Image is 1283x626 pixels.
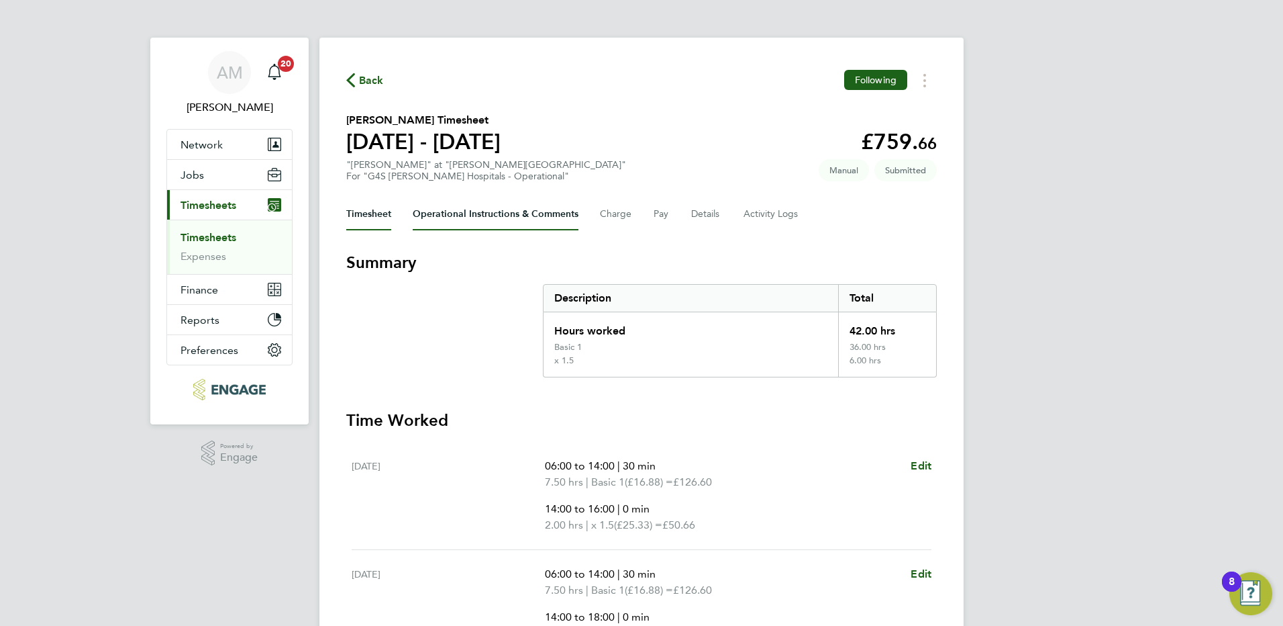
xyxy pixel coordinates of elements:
[874,159,937,181] span: This timesheet is Submitted.
[167,160,292,189] button: Jobs
[352,458,545,533] div: [DATE]
[591,474,625,490] span: Basic 1
[819,159,869,181] span: This timesheet was manually created.
[1229,582,1235,599] div: 8
[654,198,670,230] button: Pay
[346,171,626,182] div: For "G4S [PERSON_NAME] Hospitals - Operational"
[600,198,632,230] button: Charge
[545,519,583,531] span: 2.00 hrs
[346,410,937,431] h3: Time Worked
[673,584,712,596] span: £126.60
[166,99,293,116] span: Allyx Miller
[861,129,937,154] app-decimal: £759.
[838,355,936,377] div: 6.00 hrs
[193,379,265,400] img: rec-solutions-logo-retina.png
[545,584,583,596] span: 7.50 hrs
[911,566,931,582] a: Edit
[623,459,656,472] span: 30 min
[591,582,625,598] span: Basic 1
[544,312,838,342] div: Hours worked
[586,519,588,531] span: |
[691,198,722,230] button: Details
[261,51,288,94] a: 20
[617,459,620,472] span: |
[554,342,582,353] div: Basic 1
[201,441,258,466] a: Powered byEngage
[614,519,662,531] span: (£25.33) =
[586,584,588,596] span: |
[181,138,223,151] span: Network
[167,335,292,365] button: Preferences
[623,611,650,623] span: 0 min
[359,73,384,89] span: Back
[591,517,614,533] span: x 1.5
[346,159,626,182] div: "[PERSON_NAME]" at "[PERSON_NAME][GEOGRAPHIC_DATA]"
[150,38,309,424] nav: Main navigation
[181,199,236,212] span: Timesheets
[838,285,936,312] div: Total
[617,611,620,623] span: |
[166,379,293,400] a: Go to home page
[617,502,620,515] span: |
[545,611,615,623] span: 14:00 to 18:00
[220,452,258,463] span: Engage
[346,198,391,230] button: Timesheet
[623,502,650,515] span: 0 min
[346,72,384,89] button: Back
[167,130,292,159] button: Network
[181,283,218,296] span: Finance
[166,51,293,116] a: AM[PERSON_NAME]
[181,314,219,326] span: Reports
[911,458,931,474] a: Edit
[413,198,578,230] button: Operational Instructions & Comments
[181,169,204,181] span: Jobs
[913,70,937,91] button: Timesheets Menu
[167,275,292,304] button: Finance
[554,355,574,366] div: x 1.5
[625,584,673,596] span: (£16.88) =
[181,231,236,244] a: Timesheets
[838,312,936,342] div: 42.00 hrs
[545,476,583,488] span: 7.50 hrs
[911,459,931,472] span: Edit
[545,459,615,472] span: 06:00 to 14:00
[220,441,258,452] span: Powered by
[911,568,931,580] span: Edit
[543,284,937,377] div: Summary
[346,128,501,155] h1: [DATE] - [DATE]
[167,305,292,334] button: Reports
[625,476,673,488] span: (£16.88) =
[1229,572,1272,615] button: Open Resource Center, 8 new notifications
[844,70,907,90] button: Following
[838,342,936,355] div: 36.00 hrs
[617,568,620,580] span: |
[918,134,937,153] span: 66
[167,190,292,220] button: Timesheets
[181,344,238,357] span: Preferences
[278,56,294,72] span: 20
[586,476,588,488] span: |
[662,519,695,531] span: £50.66
[346,112,501,128] h2: [PERSON_NAME] Timesheet
[673,476,712,488] span: £126.60
[623,568,656,580] span: 30 min
[346,252,937,273] h3: Summary
[545,568,615,580] span: 06:00 to 14:00
[544,285,838,312] div: Description
[217,64,243,81] span: AM
[743,198,800,230] button: Activity Logs
[545,502,615,515] span: 14:00 to 16:00
[855,74,896,86] span: Following
[167,220,292,274] div: Timesheets
[181,250,226,263] a: Expenses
